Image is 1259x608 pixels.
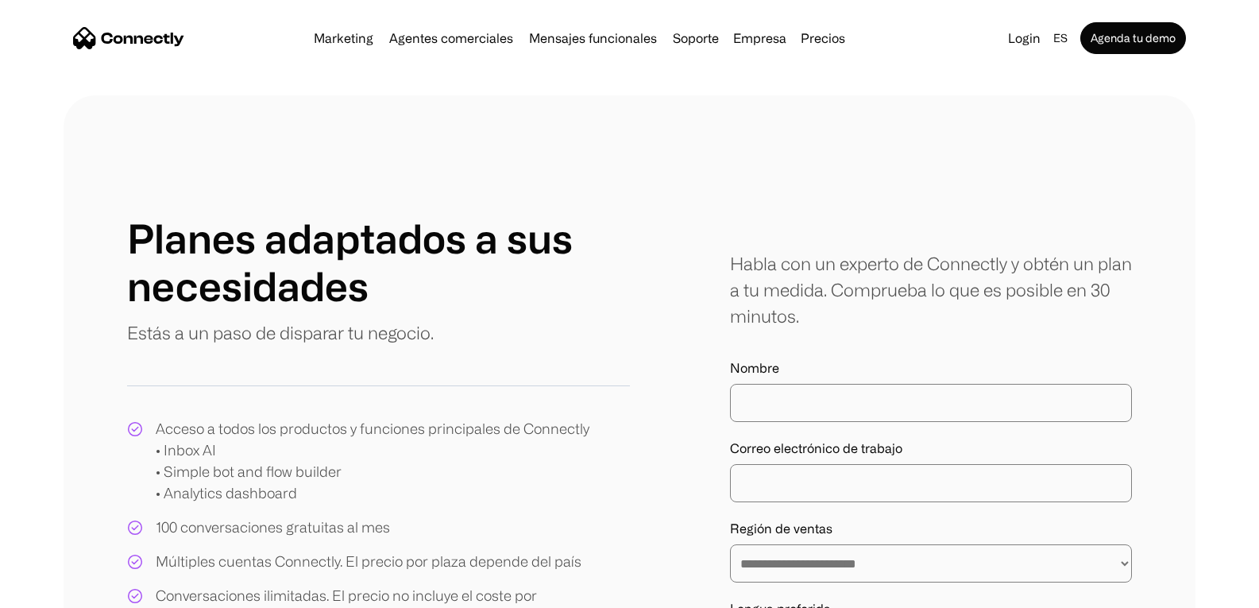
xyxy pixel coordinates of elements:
[794,32,852,45] a: Precios
[156,517,390,538] div: 100 conversaciones gratuitas al mes
[1002,27,1047,49] a: Login
[73,26,184,50] a: home
[1080,22,1186,54] a: Agenda tu demo
[730,361,1132,376] label: Nombre
[16,579,95,602] aside: Language selected: Español
[730,521,1132,536] label: Región de ventas
[523,32,663,45] a: Mensajes funcionales
[127,215,630,310] h1: Planes adaptados a sus necesidades
[730,441,1132,456] label: Correo electrónico de trabajo
[1053,27,1068,49] div: es
[730,250,1132,329] div: Habla con un experto de Connectly y obtén un plan a tu medida. Comprueba lo que es posible en 30 ...
[666,32,725,45] a: Soporte
[307,32,380,45] a: Marketing
[728,27,791,49] div: Empresa
[383,32,519,45] a: Agentes comerciales
[733,27,786,49] div: Empresa
[32,580,95,602] ul: Language list
[156,551,581,572] div: Múltiples cuentas Connectly. El precio por plaza depende del país
[127,319,434,346] p: Estás a un paso de disparar tu negocio.
[1047,27,1077,49] div: es
[156,418,589,504] div: Acceso a todos los productos y funciones principales de Connectly • Inbox AI • Simple bot and flo...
